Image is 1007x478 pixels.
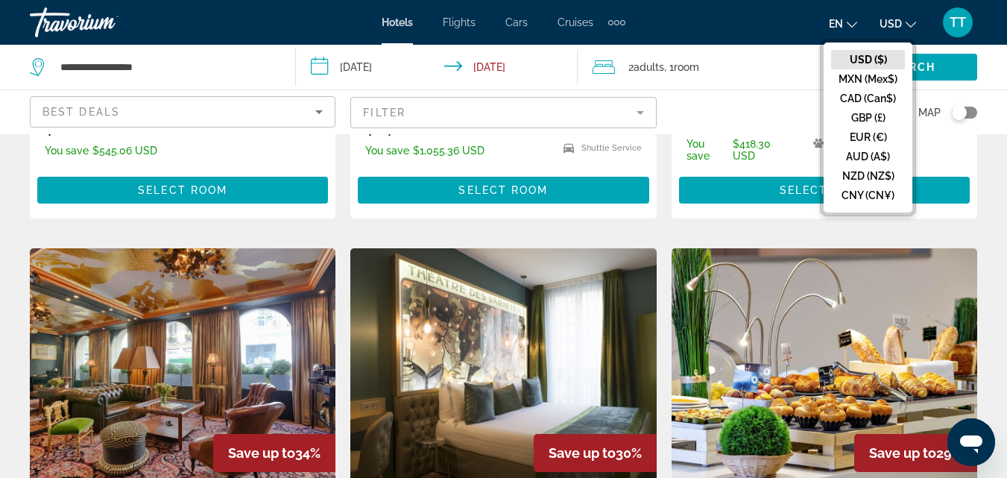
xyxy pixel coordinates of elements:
span: Save up to [549,445,616,461]
span: Best Deals [42,106,120,118]
button: Change currency [880,13,916,34]
span: USD [880,18,902,30]
button: Toggle map [941,106,977,119]
button: CAD (Can$) [831,89,905,108]
button: MXN (Mex$) [831,69,905,89]
span: en [829,18,843,30]
span: , 1 [664,57,699,78]
button: EUR (€) [831,128,905,147]
button: Filter [350,96,656,129]
span: Room [674,61,699,73]
a: Hotels [382,16,413,28]
button: Select Room [679,177,970,204]
p: $418.30 USD [686,138,795,162]
button: User Menu [938,7,977,38]
span: Select Room [780,184,869,196]
button: Select Room [37,177,328,204]
span: Adults [634,61,664,73]
mat-select: Sort by [42,103,323,121]
span: You save [45,145,89,157]
a: Select Room [358,180,648,197]
iframe: Button to launch messaging window [947,418,995,466]
button: CNY (CN¥) [831,186,905,205]
button: AUD (A$) [831,147,905,166]
button: Check-in date: Dec 22, 2025 Check-out date: Dec 28, 2025 [296,45,577,89]
div: 30% [534,434,657,472]
a: Travorium [30,3,179,42]
p: $1,055.36 USD [365,145,493,157]
button: USD ($) [831,50,905,69]
button: Extra navigation items [608,10,625,34]
button: Select Room [358,177,648,204]
div: 29% [854,434,977,472]
a: Cruises [558,16,593,28]
button: GBP (£) [831,108,905,128]
li: Pets Allowed [806,133,884,155]
a: Flights [443,16,476,28]
button: Change language [829,13,857,34]
a: Cars [505,16,528,28]
span: You save [365,145,409,157]
span: 2 [628,57,664,78]
button: Travelers: 2 adults, 0 children [578,45,844,89]
span: Select Room [138,184,227,196]
span: Select Room [458,184,548,196]
span: Map [918,102,941,123]
a: Select Room [679,180,970,197]
button: NZD (NZ$) [831,166,905,186]
span: You save [686,138,730,162]
li: Shuttle Service [556,142,642,155]
p: $545.06 USD [45,145,157,157]
span: TT [950,15,966,30]
span: Save up to [869,445,936,461]
div: 34% [213,434,335,472]
a: Select Room [37,180,328,197]
span: Save up to [228,445,295,461]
